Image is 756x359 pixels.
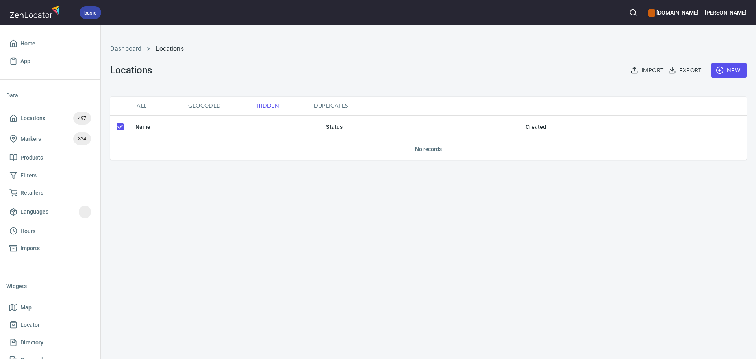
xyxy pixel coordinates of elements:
nav: breadcrumb [110,44,747,54]
li: Widgets [6,277,94,296]
span: Hours [20,226,35,236]
span: 497 [73,114,91,123]
h6: No records [117,145,740,153]
a: App [6,52,94,70]
span: Locator [20,320,40,330]
span: Hidden [241,101,295,111]
span: Languages [20,207,48,217]
span: Map [20,303,31,312]
span: Duplicates [304,101,358,111]
a: Products [6,149,94,167]
a: Filters [6,167,94,184]
button: New [711,63,747,78]
span: 1 [79,207,91,216]
span: Markers [20,134,41,144]
a: Map [6,299,94,316]
span: Home [20,39,35,48]
a: Home [6,35,94,52]
span: Geocoded [178,101,232,111]
div: Manage your apps [648,4,698,21]
a: Retailers [6,184,94,202]
button: Export [667,63,704,78]
button: Search [624,4,642,21]
span: All [115,101,169,111]
span: Filters [20,171,37,180]
button: [PERSON_NAME] [705,4,747,21]
a: Dashboard [110,45,141,52]
a: Languages1 [6,202,94,222]
li: Data [6,86,94,105]
span: Directory [20,338,43,348]
th: Created [519,116,747,138]
a: Locator [6,316,94,334]
h3: Locations [110,65,152,76]
a: Imports [6,240,94,257]
span: Locations [20,113,45,123]
a: Locations [156,45,183,52]
h6: [PERSON_NAME] [705,8,747,17]
span: Import [632,65,663,75]
span: 324 [73,134,91,143]
a: Locations497 [6,108,94,128]
span: Export [670,65,701,75]
span: basic [80,9,101,17]
button: color-CE600E [648,9,655,17]
a: Directory [6,334,94,352]
div: basic [80,6,101,19]
h6: [DOMAIN_NAME] [648,8,698,17]
span: New [717,65,740,75]
span: Retailers [20,188,43,198]
span: Imports [20,244,40,253]
span: App [20,56,30,66]
a: Hours [6,222,94,240]
button: Import [629,63,667,78]
a: Markers324 [6,128,94,149]
span: Products [20,153,43,163]
th: Status [320,116,519,138]
th: Name [129,116,320,138]
img: zenlocator [9,3,62,20]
